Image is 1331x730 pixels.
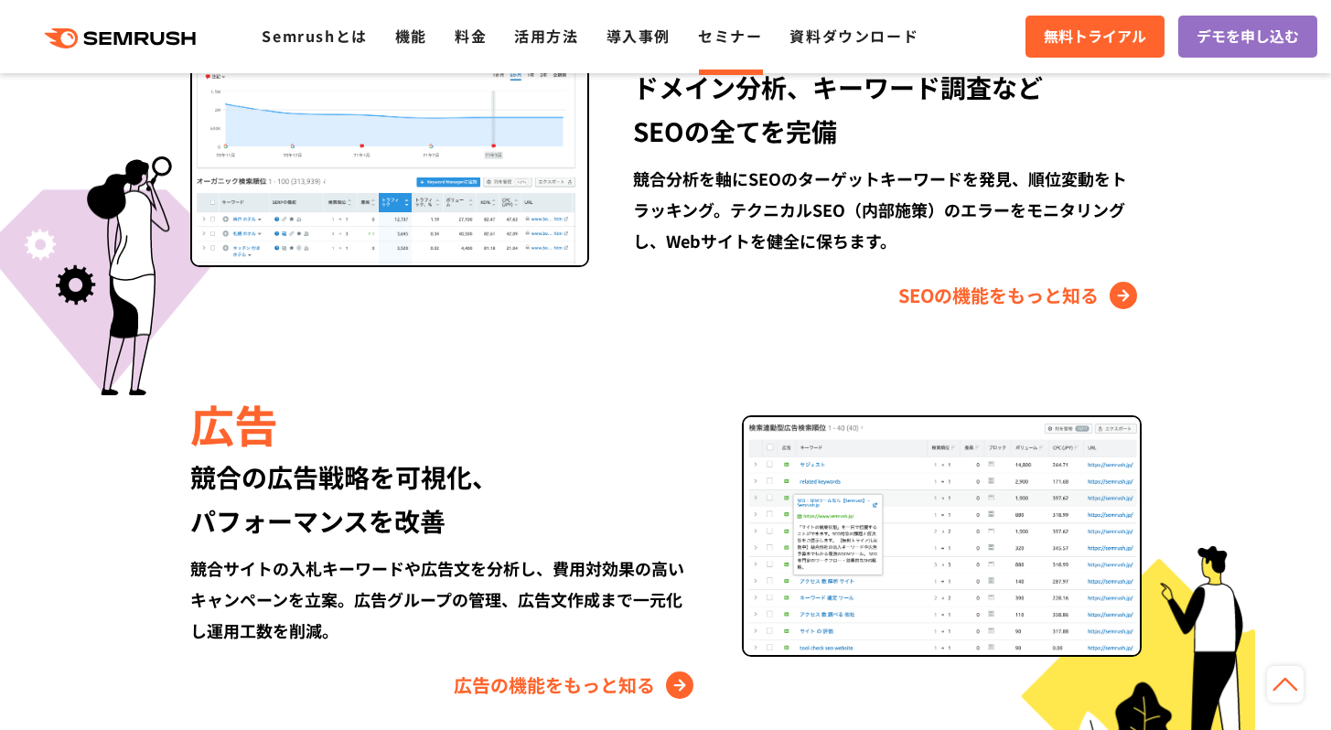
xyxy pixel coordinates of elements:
[606,25,671,47] a: 導入事例
[190,455,698,542] div: 競合の広告戦略を可視化、 パフォーマンスを改善
[1197,25,1299,48] span: デモを申し込む
[1178,16,1317,58] a: デモを申し込む
[455,25,487,47] a: 料金
[190,553,698,646] div: 競合サイトの入札キーワードや広告文を分析し、費用対効果の高いキャンペーンを立案。広告グループの管理、広告文作成まで一元化し運用工数を削減。
[633,65,1141,153] div: ドメイン分析、キーワード調査など SEOの全てを完備
[262,25,367,47] a: Semrushとは
[1044,25,1146,48] span: 無料トライアル
[454,671,698,700] a: 広告の機能をもっと知る
[395,25,427,47] a: 機能
[898,281,1142,310] a: SEOの機能をもっと知る
[1025,16,1165,58] a: 無料トライアル
[190,392,698,455] div: 広告
[698,25,762,47] a: セミナー
[789,25,918,47] a: 資料ダウンロード
[633,163,1141,256] div: 競合分析を軸にSEOのターゲットキーワードを発見、順位変動をトラッキング。テクニカルSEO（内部施策）のエラーをモニタリングし、Webサイトを健全に保ちます。
[514,25,578,47] a: 活用方法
